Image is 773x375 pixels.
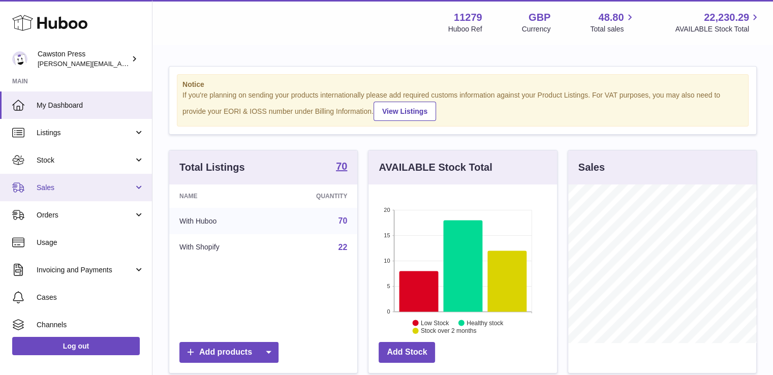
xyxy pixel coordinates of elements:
[448,24,482,34] div: Huboo Ref
[271,184,358,208] th: Quantity
[182,80,743,89] strong: Notice
[421,327,476,334] text: Stock over 2 months
[12,337,140,355] a: Log out
[169,234,271,261] td: With Shopify
[675,11,761,34] a: 22,230.29 AVAILABLE Stock Total
[37,183,134,193] span: Sales
[421,319,449,326] text: Low Stock
[387,283,390,289] text: 5
[37,238,144,247] span: Usage
[384,232,390,238] text: 15
[598,11,624,24] span: 48.80
[379,161,492,174] h3: AVAILABLE Stock Total
[169,208,271,234] td: With Huboo
[590,24,635,34] span: Total sales
[338,243,348,252] a: 22
[37,265,134,275] span: Invoicing and Payments
[38,49,129,69] div: Cawston Press
[374,102,436,121] a: View Listings
[529,11,550,24] strong: GBP
[336,161,347,171] strong: 70
[37,128,134,138] span: Listings
[578,161,605,174] h3: Sales
[384,207,390,213] text: 20
[38,59,258,68] span: [PERSON_NAME][EMAIL_ADDRESS][PERSON_NAME][DOMAIN_NAME]
[37,155,134,165] span: Stock
[387,308,390,315] text: 0
[675,24,761,34] span: AVAILABLE Stock Total
[454,11,482,24] strong: 11279
[336,161,347,173] a: 70
[467,319,504,326] text: Healthy stock
[179,342,279,363] a: Add products
[522,24,551,34] div: Currency
[338,216,348,225] a: 70
[169,184,271,208] th: Name
[37,293,144,302] span: Cases
[182,90,743,121] div: If you're planning on sending your products internationally please add required customs informati...
[37,101,144,110] span: My Dashboard
[37,320,144,330] span: Channels
[704,11,749,24] span: 22,230.29
[384,258,390,264] text: 10
[12,51,27,67] img: thomas.carson@cawstonpress.com
[379,342,435,363] a: Add Stock
[590,11,635,34] a: 48.80 Total sales
[179,161,245,174] h3: Total Listings
[37,210,134,220] span: Orders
